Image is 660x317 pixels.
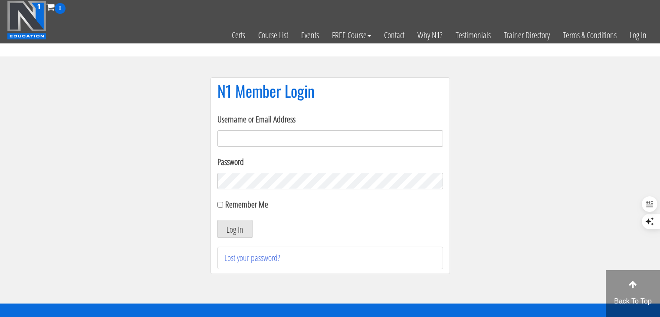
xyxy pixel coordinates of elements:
[252,14,295,56] a: Course List
[411,14,449,56] a: Why N1?
[225,198,268,210] label: Remember Me
[623,14,653,56] a: Log In
[225,14,252,56] a: Certs
[217,82,443,99] h1: N1 Member Login
[295,14,325,56] a: Events
[46,1,66,13] a: 0
[217,220,253,238] button: Log In
[556,14,623,56] a: Terms & Conditions
[378,14,411,56] a: Contact
[217,155,443,168] label: Password
[217,113,443,126] label: Username or Email Address
[497,14,556,56] a: Trainer Directory
[55,3,66,14] span: 0
[325,14,378,56] a: FREE Course
[224,252,280,264] a: Lost your password?
[449,14,497,56] a: Testimonials
[7,0,46,40] img: n1-education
